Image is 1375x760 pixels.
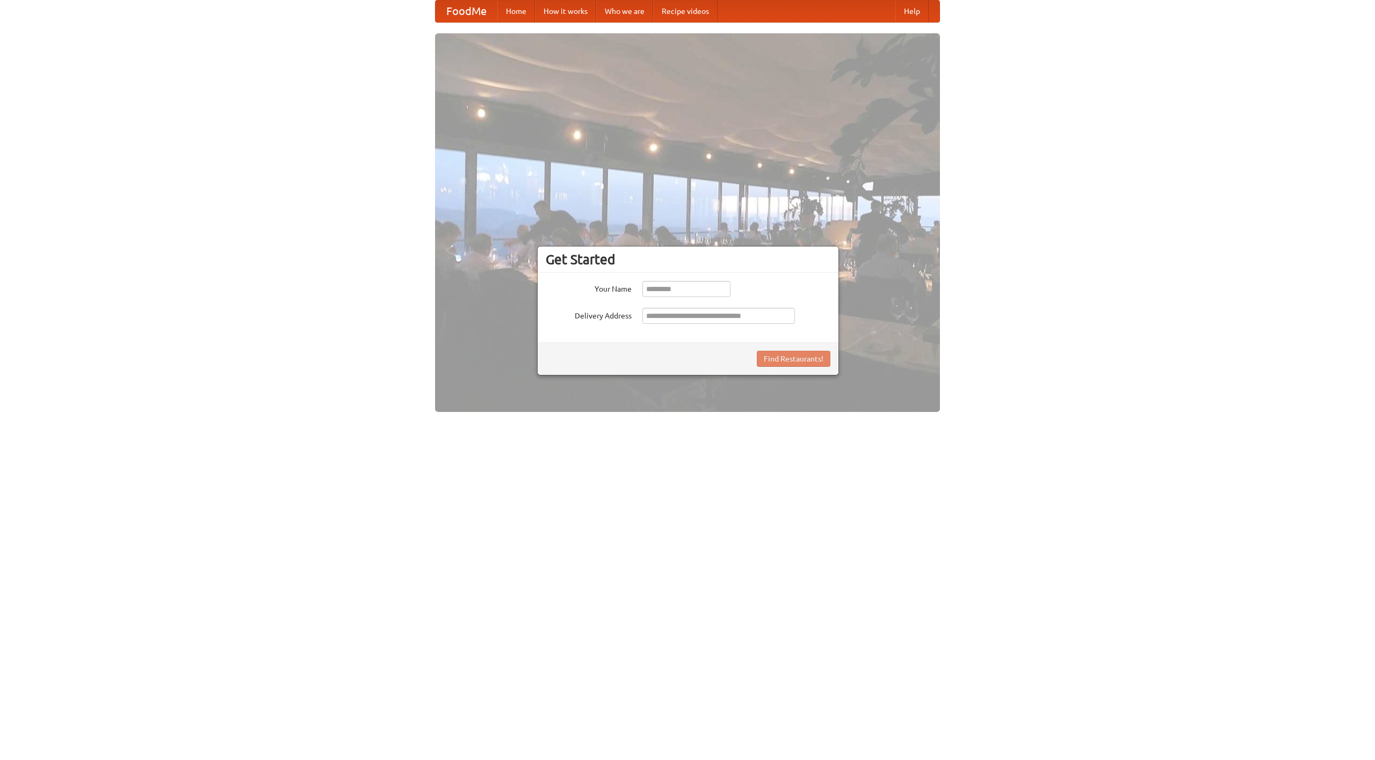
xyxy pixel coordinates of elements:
label: Your Name [546,281,632,294]
label: Delivery Address [546,308,632,321]
a: Home [497,1,535,22]
h3: Get Started [546,251,830,267]
a: Help [895,1,929,22]
a: How it works [535,1,596,22]
button: Find Restaurants! [757,351,830,367]
a: Who we are [596,1,653,22]
a: Recipe videos [653,1,718,22]
a: FoodMe [436,1,497,22]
